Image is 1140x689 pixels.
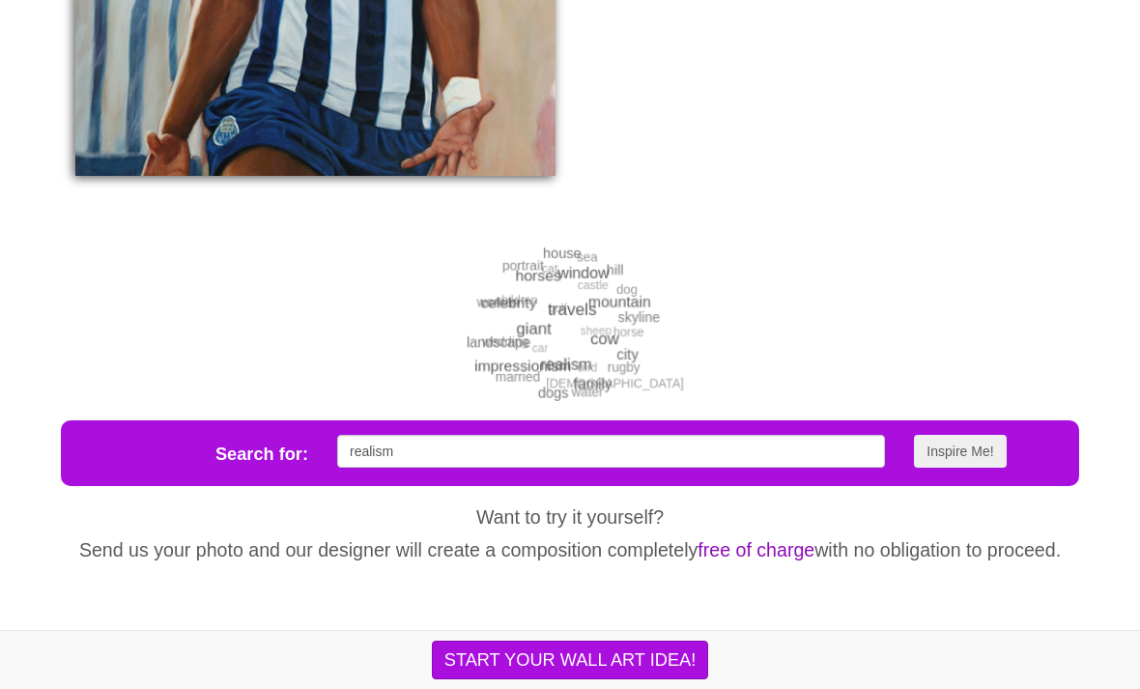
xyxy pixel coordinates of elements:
[476,292,520,311] span: woman
[480,292,536,313] span: celebrity
[608,358,641,376] span: rugby
[574,373,613,394] span: family
[618,307,660,327] span: skyline
[557,262,610,284] span: window
[613,323,644,340] span: horse
[914,435,1006,468] button: Inspire Me!
[482,332,528,350] span: wedding
[541,259,557,276] span: cat
[578,359,597,376] span: bird
[546,374,684,391] span: [DEMOGRAPHIC_DATA]
[496,367,540,387] span: married
[538,383,569,403] span: dogs
[532,339,549,356] span: car
[502,256,544,275] span: portrait
[698,539,814,560] span: free of charge
[616,280,638,299] span: dog
[577,246,597,265] span: sea
[474,355,571,376] span: impressionism
[590,327,619,350] span: cow
[549,300,567,316] span: golf
[578,276,609,293] span: castle
[607,259,624,279] span: hill
[467,331,530,352] span: landscape
[515,264,560,286] span: horses
[616,344,639,365] span: city
[581,322,613,338] span: sheep
[432,641,708,679] button: START YOUR WALL ART IDEA!
[516,316,551,339] span: giant
[75,501,1065,567] p: Want to try it yourself? Send us your photo and our designer will create a composition completely...
[588,290,651,312] span: mountain
[548,298,597,322] span: travels
[215,442,308,467] label: Search for:
[496,291,538,308] span: children
[571,382,603,400] span: water
[540,352,591,375] span: realism
[543,243,582,263] span: house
